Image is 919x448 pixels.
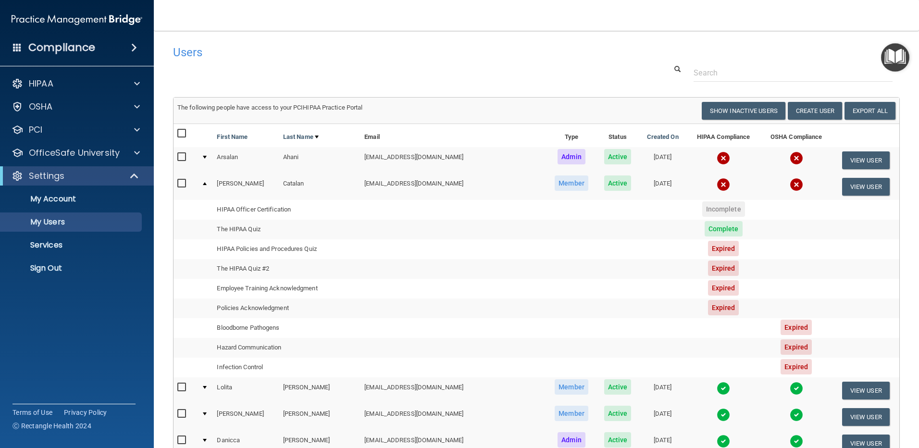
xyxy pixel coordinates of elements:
[596,124,639,147] th: Status
[555,379,588,395] span: Member
[717,151,730,165] img: cross.ca9f0e7f.svg
[360,124,546,147] th: Email
[639,147,686,174] td: [DATE]
[717,382,730,395] img: tick.e7d51cea.svg
[702,201,745,217] span: Incomplete
[753,380,907,418] iframe: Drift Widget Chat Controller
[705,221,743,236] span: Complete
[844,102,895,120] a: Export All
[29,101,53,112] p: OSHA
[790,178,803,191] img: cross.ca9f0e7f.svg
[881,43,909,72] button: Open Resource Center
[639,404,686,430] td: [DATE]
[213,279,360,299] td: Employee Training Acknowledgment
[781,339,812,355] span: Expired
[360,377,546,404] td: [EMAIL_ADDRESS][DOMAIN_NAME]
[790,151,803,165] img: cross.ca9f0e7f.svg
[279,404,360,430] td: [PERSON_NAME]
[213,200,360,220] td: HIPAA Officer Certification
[842,178,890,196] button: View User
[279,174,360,199] td: Catalan
[283,131,319,143] a: Last Name
[686,124,760,147] th: HIPAA Compliance
[12,101,140,112] a: OSHA
[781,359,812,374] span: Expired
[604,175,632,191] span: Active
[558,149,585,164] span: Admin
[604,149,632,164] span: Active
[213,147,279,174] td: Arsalan
[29,170,64,182] p: Settings
[604,406,632,421] span: Active
[213,377,279,404] td: Lolita
[12,124,140,136] a: PCI
[558,432,585,448] span: Admin
[12,170,139,182] a: Settings
[213,259,360,279] td: The HIPAA Quiz #2
[29,147,120,159] p: OfficeSafe University
[694,64,893,82] input: Search
[213,299,360,318] td: Policies Acknowledgment
[639,174,686,199] td: [DATE]
[213,338,360,358] td: Hazard Communication
[29,124,42,136] p: PCI
[12,78,140,89] a: HIPAA
[360,174,546,199] td: [EMAIL_ADDRESS][DOMAIN_NAME]
[6,263,137,273] p: Sign Out
[217,131,248,143] a: First Name
[717,408,730,422] img: tick.e7d51cea.svg
[213,318,360,338] td: Bloodborne Pathogens
[12,10,142,29] img: PMB logo
[64,408,107,417] a: Privacy Policy
[213,358,360,377] td: Infection Control
[213,239,360,259] td: HIPAA Policies and Procedures Quiz
[604,379,632,395] span: Active
[647,131,679,143] a: Created On
[6,217,137,227] p: My Users
[555,175,588,191] span: Member
[604,432,632,448] span: Active
[790,435,803,448] img: tick.e7d51cea.svg
[702,102,785,120] button: Show Inactive Users
[708,280,739,296] span: Expired
[28,41,95,54] h4: Compliance
[717,435,730,448] img: tick.e7d51cea.svg
[360,404,546,430] td: [EMAIL_ADDRESS][DOMAIN_NAME]
[708,300,739,315] span: Expired
[360,147,546,174] td: [EMAIL_ADDRESS][DOMAIN_NAME]
[173,46,591,59] h4: Users
[213,220,360,239] td: The HIPAA Quiz
[213,174,279,199] td: [PERSON_NAME]
[12,147,140,159] a: OfficeSafe University
[279,377,360,404] td: [PERSON_NAME]
[788,102,842,120] button: Create User
[639,377,686,404] td: [DATE]
[6,194,137,204] p: My Account
[708,241,739,256] span: Expired
[12,408,52,417] a: Terms of Use
[6,240,137,250] p: Services
[279,147,360,174] td: Ahani
[12,421,91,431] span: Ⓒ Rectangle Health 2024
[546,124,596,147] th: Type
[213,404,279,430] td: [PERSON_NAME]
[708,261,739,276] span: Expired
[760,124,832,147] th: OSHA Compliance
[177,104,363,111] span: The following people have access to your PCIHIPAA Practice Portal
[555,406,588,421] span: Member
[842,151,890,169] button: View User
[717,178,730,191] img: cross.ca9f0e7f.svg
[781,320,812,335] span: Expired
[29,78,53,89] p: HIPAA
